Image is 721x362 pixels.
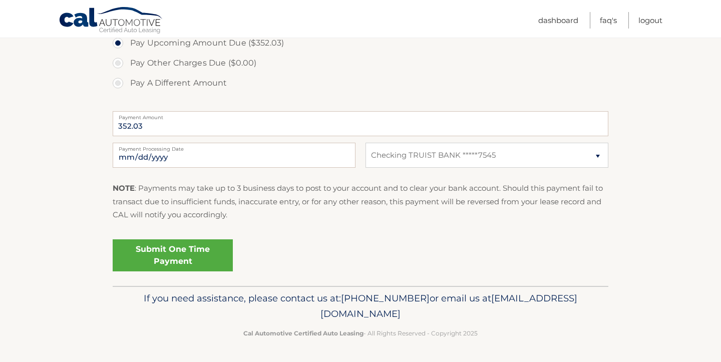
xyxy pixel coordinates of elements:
strong: Cal Automotive Certified Auto Leasing [243,329,364,337]
p: : Payments may take up to 3 business days to post to your account and to clear your bank account.... [113,182,608,221]
a: Dashboard [538,12,578,29]
p: If you need assistance, please contact us at: or email us at [119,290,602,322]
a: Logout [638,12,662,29]
label: Payment Processing Date [113,143,355,151]
strong: NOTE [113,183,135,193]
a: FAQ's [600,12,617,29]
input: Payment Date [113,143,355,168]
a: Submit One Time Payment [113,239,233,271]
p: - All Rights Reserved - Copyright 2025 [119,328,602,338]
label: Pay Upcoming Amount Due ($352.03) [113,33,608,53]
label: Pay A Different Amount [113,73,608,93]
input: Payment Amount [113,111,608,136]
a: Cal Automotive [59,7,164,36]
label: Payment Amount [113,111,608,119]
label: Pay Other Charges Due ($0.00) [113,53,608,73]
span: [PHONE_NUMBER] [341,292,430,304]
